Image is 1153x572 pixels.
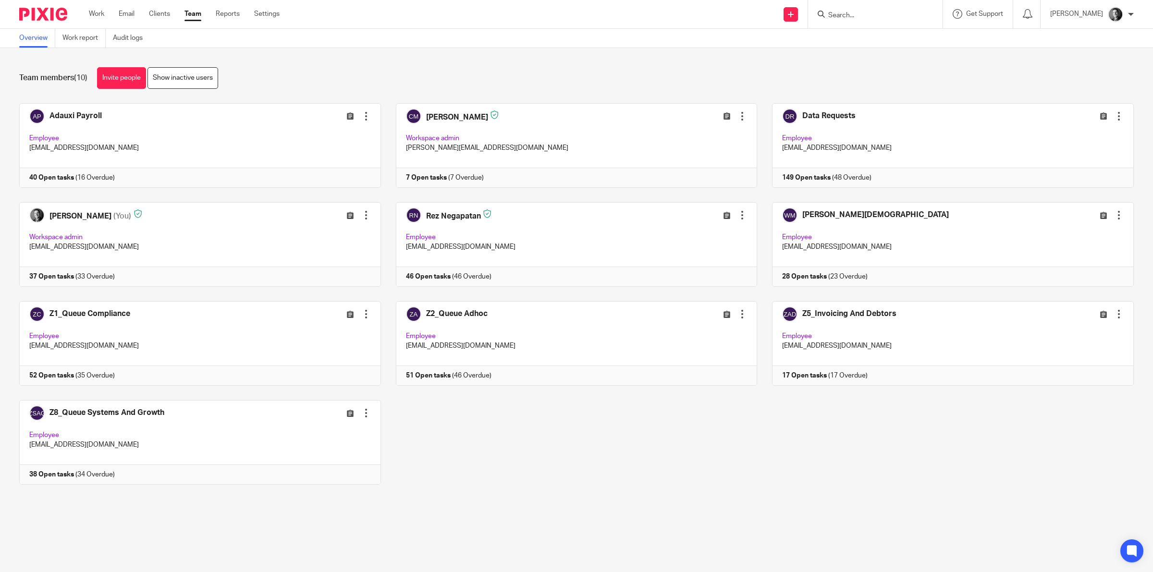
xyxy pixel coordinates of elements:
[149,9,170,19] a: Clients
[216,9,240,19] a: Reports
[184,9,201,19] a: Team
[254,9,280,19] a: Settings
[147,67,218,89] a: Show inactive users
[74,74,87,82] span: (10)
[113,29,150,48] a: Audit logs
[97,67,146,89] a: Invite people
[966,11,1003,17] span: Get Support
[62,29,106,48] a: Work report
[89,9,104,19] a: Work
[119,9,135,19] a: Email
[1108,7,1123,22] img: DSC_9061-3.jpg
[19,73,87,83] h1: Team members
[1050,9,1103,19] p: [PERSON_NAME]
[827,12,914,20] input: Search
[19,8,67,21] img: Pixie
[19,29,55,48] a: Overview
